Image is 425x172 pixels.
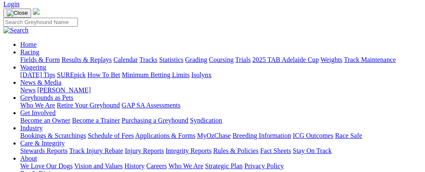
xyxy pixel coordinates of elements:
[20,132,422,140] div: Industry
[135,132,195,139] a: Applications & Forms
[125,147,164,154] a: Injury Reports
[7,10,28,16] img: Close
[293,132,333,139] a: ICG Outcomes
[166,147,211,154] a: Integrity Reports
[335,132,362,139] a: Race Safe
[209,56,234,63] a: Coursing
[159,56,184,63] a: Statistics
[20,56,422,64] div: Racing
[3,18,78,27] input: Search
[293,147,331,154] a: Stay On Track
[235,56,251,63] a: Trials
[20,124,43,132] a: Industry
[88,132,134,139] a: Schedule of Fees
[233,132,291,139] a: Breeding Information
[168,162,203,169] a: Who We Are
[74,162,123,169] a: Vision and Values
[88,71,120,78] a: How To Bet
[20,71,422,79] div: Wagering
[61,56,112,63] a: Results & Replays
[20,147,422,155] div: Care & Integrity
[33,8,40,15] img: logo-grsa-white.png
[20,71,55,78] a: [DATE] Tips
[191,71,211,78] a: Isolynx
[20,155,37,162] a: About
[37,86,91,94] a: [PERSON_NAME]
[20,102,55,109] a: Who We Are
[20,102,422,109] div: Greyhounds as Pets
[122,117,188,124] a: Purchasing a Greyhound
[344,56,396,63] a: Track Maintenance
[260,147,291,154] a: Fact Sheets
[20,48,39,56] a: Racing
[20,86,35,94] a: News
[20,117,70,124] a: Become an Owner
[321,56,342,63] a: Weights
[57,71,86,78] a: SUREpick
[20,140,65,147] a: Care & Integrity
[20,147,67,154] a: Stewards Reports
[185,56,207,63] a: Grading
[122,71,190,78] a: Minimum Betting Limits
[113,56,138,63] a: Calendar
[20,56,60,63] a: Fields & Form
[124,162,144,169] a: History
[20,132,86,139] a: Bookings & Scratchings
[3,8,31,18] button: Toggle navigation
[190,117,222,124] a: Syndication
[20,117,422,124] div: Get Involved
[20,162,422,170] div: About
[20,41,37,48] a: Home
[3,0,19,8] a: Login
[69,147,123,154] a: Track Injury Rebate
[3,27,29,34] img: Search
[197,132,231,139] a: MyOzChase
[146,162,167,169] a: Careers
[57,102,120,109] a: Retire Your Greyhound
[20,109,56,116] a: Get Involved
[139,56,158,63] a: Tracks
[20,64,46,71] a: Wagering
[20,94,73,101] a: Greyhounds as Pets
[20,86,422,94] div: News & Media
[72,117,120,124] a: Become a Trainer
[213,147,259,154] a: Rules & Policies
[244,162,284,169] a: Privacy Policy
[205,162,243,169] a: Strategic Plan
[20,162,72,169] a: We Love Our Dogs
[20,79,61,86] a: News & Media
[122,102,181,109] a: GAP SA Assessments
[252,56,319,63] a: 2025 TAB Adelaide Cup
